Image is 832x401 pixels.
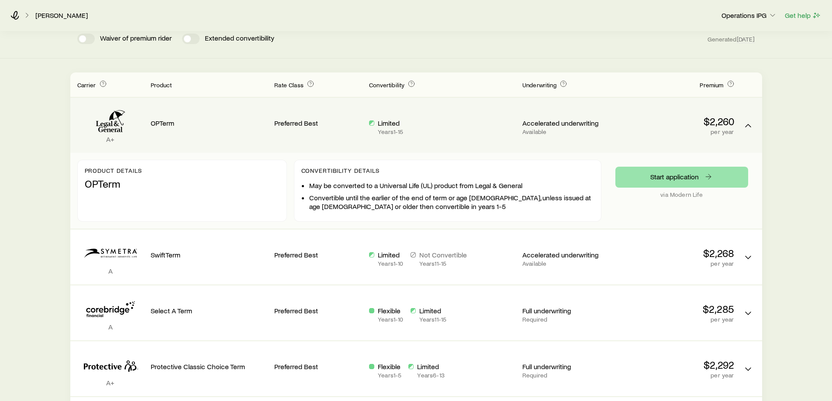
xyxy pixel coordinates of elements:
li: May be converted to a Universal Life (UL) product from Legal & General [309,181,594,190]
p: Convertibility Details [301,167,594,174]
p: Protective Classic Choice Term [151,362,268,371]
p: Available [522,128,610,135]
span: Convertibility [369,81,404,89]
p: $2,260 [617,115,734,127]
p: OPTerm [151,119,268,127]
p: Full underwriting [522,306,610,315]
p: A+ [77,135,144,144]
a: [PERSON_NAME] [35,11,88,20]
p: Years 6 - 13 [417,372,444,379]
p: Preferred Best [274,119,362,127]
p: Preferred Best [274,362,362,371]
p: per year [617,372,734,379]
p: $2,292 [617,359,734,371]
p: Flexible [378,362,401,371]
p: Required [522,372,610,379]
p: Preferred Best [274,306,362,315]
span: Carrier [77,81,96,89]
p: Preferred Best [274,250,362,259]
p: Required [522,316,610,323]
p: Available [522,260,610,267]
li: Convertible until the earlier of the end of term or age [DEMOGRAPHIC_DATA], unless issued at age ... [309,193,594,211]
span: Premium [700,81,723,89]
p: per year [617,260,734,267]
p: Years 11 - 15 [419,260,467,267]
p: Limited [419,306,447,315]
p: $2,285 [617,303,734,315]
p: $2,268 [617,247,734,259]
p: Operations IPG [722,11,777,20]
span: Generated [708,35,755,43]
span: [DATE] [737,35,755,43]
span: Rate Class [274,81,304,89]
p: OPTerm [85,178,280,190]
p: Full underwriting [522,362,610,371]
p: Not Convertible [419,250,467,259]
span: Underwriting [522,81,556,89]
p: Extended convertibility [205,34,274,44]
p: Years 1 - 15 [378,128,403,135]
p: Flexible [378,306,403,315]
button: Get help [784,10,822,21]
p: A [77,267,144,275]
p: Limited [378,250,403,259]
p: A+ [77,378,144,387]
span: Product [151,81,172,89]
p: A [77,322,144,331]
p: Waiver of premium rider [100,34,172,44]
p: Select A Term [151,306,268,315]
button: Operations IPG [721,10,777,21]
p: Accelerated underwriting [522,119,610,127]
p: Limited [378,119,403,127]
p: Years 1 - 5 [378,372,401,379]
p: Product details [85,167,280,174]
p: per year [617,128,734,135]
p: per year [617,316,734,323]
p: SwiftTerm [151,250,268,259]
p: Accelerated underwriting [522,250,610,259]
p: Years 1 - 10 [378,260,403,267]
a: Start application [615,167,748,188]
p: Years 1 - 10 [378,316,403,323]
p: Years 11 - 15 [419,316,447,323]
p: via Modern Life [615,191,748,198]
p: Limited [417,362,444,371]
